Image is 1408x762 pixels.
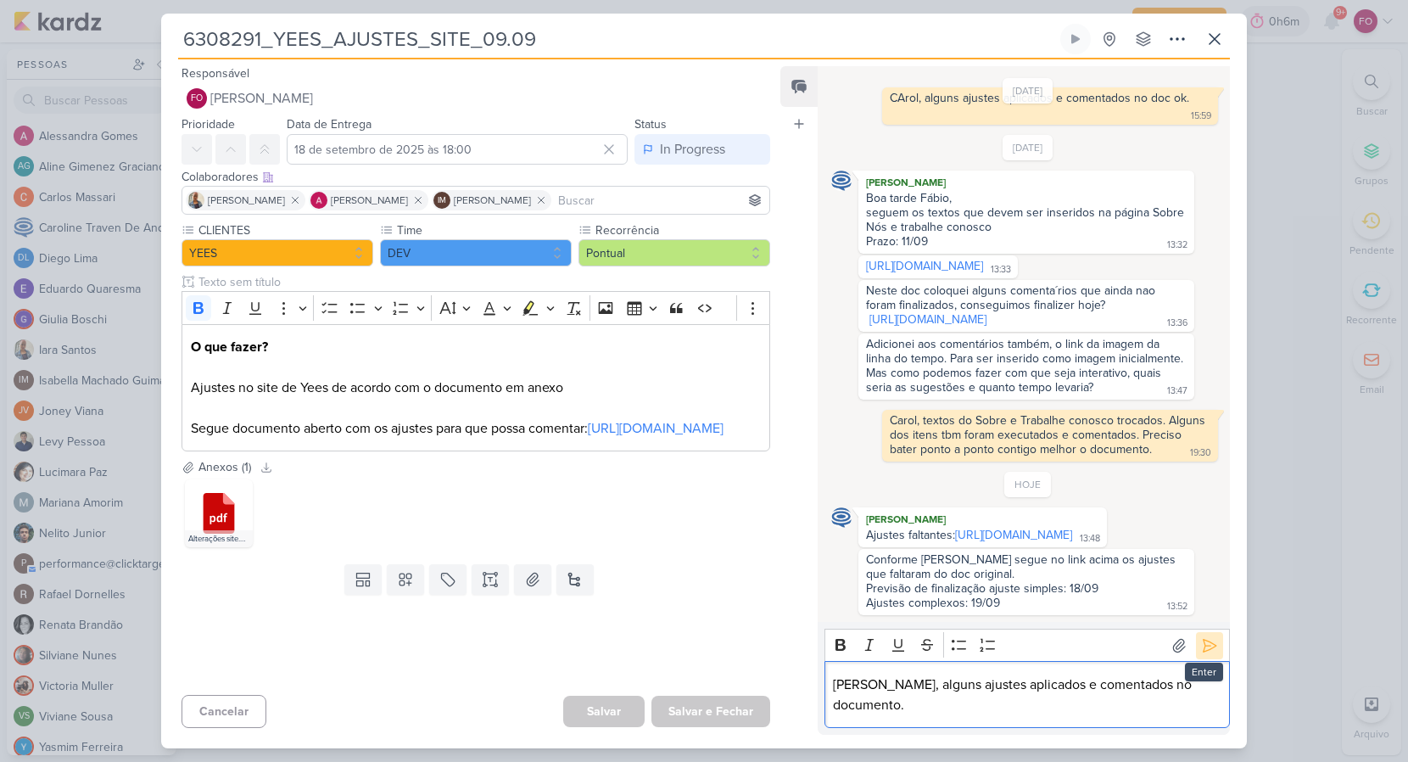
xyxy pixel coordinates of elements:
[890,91,1189,105] div: CArol, alguns ajustes aplicados e comentados no doc ok.
[198,458,251,476] div: Anexos (1)
[866,596,1000,610] div: Ajustes complexos: 19/09
[191,337,761,439] p: Ajustes no site de Yees de acordo com o documento em anexo Segue documento aberto com os ajustes ...
[862,511,1103,528] div: [PERSON_NAME]
[1167,600,1187,614] div: 13:52
[287,117,372,132] label: Data de Entrega
[1167,317,1187,330] div: 13:36
[182,168,770,186] div: Colaboradores
[178,24,1057,54] input: Kard Sem Título
[833,675,1221,715] p: [PERSON_NAME], alguns ajustes aplicados e comentados no documento.
[191,339,268,356] strong: O que fazer?
[182,117,235,132] label: Prioridade
[866,191,1187,205] div: Boa tarde Fábio,
[1069,32,1082,46] div: Ligar relógio
[1190,446,1211,460] div: 19:30
[433,192,450,209] div: Isabella Machado Guimarães
[866,283,1187,312] div: Neste doc coloquei alguns comenta´rios que ainda nao foram finalizados, conseguimos finalizer hoje?
[1185,663,1223,681] div: Enter
[1191,109,1211,123] div: 15:59
[182,239,373,266] button: YEES
[395,221,572,239] label: Time
[831,507,852,528] img: Caroline Traven De Andrade
[866,528,1072,542] div: Ajustes faltantes:
[197,221,373,239] label: CLIENTES
[182,66,249,81] label: Responsável
[438,197,446,205] p: IM
[287,134,628,165] input: Select a date
[824,629,1230,662] div: Editor toolbar
[866,259,983,273] a: [URL][DOMAIN_NAME]
[588,420,724,437] a: [URL][DOMAIN_NAME]
[185,530,253,547] div: Alterações site.pdf
[182,83,770,114] button: FO [PERSON_NAME]
[210,88,313,109] span: [PERSON_NAME]
[454,193,531,208] span: [PERSON_NAME]
[594,221,770,239] label: Recorrência
[195,273,770,291] input: Texto sem título
[869,312,986,327] a: [URL][DOMAIN_NAME]
[380,239,572,266] button: DEV
[634,117,667,132] label: Status
[866,205,1187,234] div: seguem os textos que devem ser inseridos na página Sobre Nós e trabalhe conosco
[182,695,266,728] button: Cancelar
[578,239,770,266] button: Pontual
[866,234,928,249] div: Prazo: 11/09
[191,94,203,104] p: FO
[182,291,770,324] div: Editor toolbar
[187,192,204,209] img: Iara Santos
[866,337,1187,395] div: Adicionei aos comentários também, o link da imagem da linha do tempo. Para ser inserido como imag...
[1167,384,1187,398] div: 13:47
[955,528,1072,542] a: [URL][DOMAIN_NAME]
[331,193,408,208] span: [PERSON_NAME]
[660,139,725,160] div: In Progress
[866,552,1187,581] div: Conforme [PERSON_NAME] segue no link acima os ajustes que faltaram do doc original.
[890,413,1209,457] div: Carol, textos do Sobre e Trabalhe conosco trocados. Alguns dos itens tbm foram executados e comen...
[991,263,1011,277] div: 13:33
[1167,238,1187,252] div: 13:32
[555,190,766,210] input: Buscar
[831,171,852,191] img: Caroline Traven De Andrade
[187,88,207,109] div: Fabio Oliveira
[182,324,770,452] div: Editor editing area: main
[310,192,327,209] img: Alessandra Gomes
[866,581,1187,596] div: Previsão de finalização ajuste simples: 18/09
[208,193,285,208] span: [PERSON_NAME]
[862,174,1191,191] div: [PERSON_NAME]
[634,134,770,165] button: In Progress
[824,661,1230,728] div: Editor editing area: main
[1080,532,1100,546] div: 13:48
